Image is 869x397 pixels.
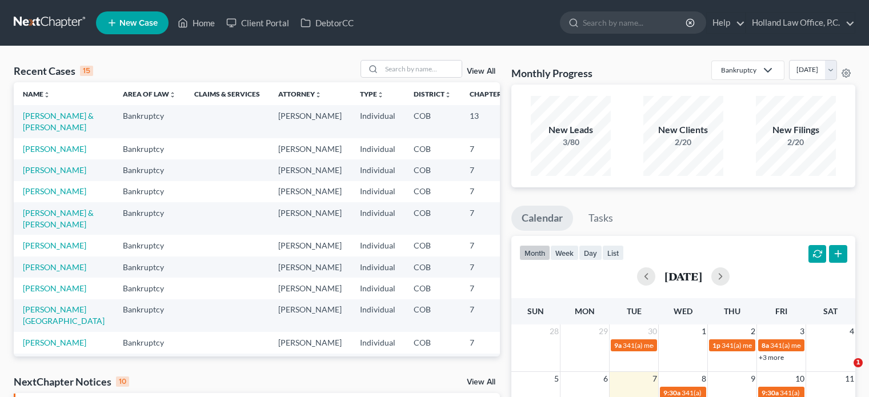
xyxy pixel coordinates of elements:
[114,138,185,159] td: Bankruptcy
[700,324,707,338] span: 1
[405,332,460,353] td: COB
[351,105,405,138] td: Individual
[119,19,158,27] span: New Case
[460,202,518,235] td: 7
[460,256,518,278] td: 7
[405,235,460,256] td: COB
[643,123,723,137] div: New Clients
[269,299,351,332] td: [PERSON_NAME]
[444,91,451,98] i: unfold_more
[460,138,518,159] td: 7
[23,338,86,347] a: [PERSON_NAME]
[531,137,611,148] div: 3/80
[651,372,658,386] span: 7
[823,306,838,316] span: Sat
[295,13,359,33] a: DebtorCC
[664,270,702,282] h2: [DATE]
[114,159,185,181] td: Bankruptcy
[351,138,405,159] td: Individual
[23,111,94,132] a: [PERSON_NAME] & [PERSON_NAME]
[830,358,858,386] iframe: Intercom live chat
[351,332,405,353] td: Individual
[185,82,269,105] th: Claims & Services
[794,372,806,386] span: 10
[460,278,518,299] td: 7
[23,90,50,98] a: Nameunfold_more
[382,61,462,77] input: Search by name...
[548,324,560,338] span: 28
[172,13,221,33] a: Home
[23,283,86,293] a: [PERSON_NAME]
[269,202,351,235] td: [PERSON_NAME]
[278,90,322,98] a: Attorneyunfold_more
[269,278,351,299] td: [PERSON_NAME]
[23,262,86,272] a: [PERSON_NAME]
[351,354,405,375] td: Individual
[750,324,756,338] span: 2
[269,354,351,375] td: [PERSON_NAME]
[762,341,769,350] span: 8a
[746,13,855,33] a: Holland Law Office, P.C.
[269,181,351,202] td: [PERSON_NAME]
[269,256,351,278] td: [PERSON_NAME]
[854,358,863,367] span: 1
[43,91,50,98] i: unfold_more
[700,372,707,386] span: 8
[351,181,405,202] td: Individual
[663,388,680,397] span: 9:30a
[114,202,185,235] td: Bankruptcy
[460,332,518,353] td: 7
[799,324,806,338] span: 3
[614,341,622,350] span: 9a
[414,90,451,98] a: Districtunfold_more
[351,159,405,181] td: Individual
[405,278,460,299] td: COB
[114,299,185,332] td: Bankruptcy
[114,278,185,299] td: Bankruptcy
[351,299,405,332] td: Individual
[460,159,518,181] td: 7
[511,206,573,231] a: Calendar
[470,90,508,98] a: Chapterunfold_more
[351,278,405,299] td: Individual
[531,123,611,137] div: New Leads
[467,67,495,75] a: View All
[460,299,518,332] td: 7
[23,208,94,229] a: [PERSON_NAME] & [PERSON_NAME]
[756,137,836,148] div: 2/20
[114,181,185,202] td: Bankruptcy
[460,181,518,202] td: 7
[269,138,351,159] td: [PERSON_NAME]
[14,375,129,388] div: NextChapter Notices
[405,354,460,375] td: COB
[643,137,723,148] div: 2/20
[351,256,405,278] td: Individual
[116,376,129,387] div: 10
[405,256,460,278] td: COB
[351,202,405,235] td: Individual
[602,245,624,260] button: list
[848,324,855,338] span: 4
[674,306,692,316] span: Wed
[750,372,756,386] span: 9
[550,245,579,260] button: week
[575,306,595,316] span: Mon
[80,66,93,76] div: 15
[405,159,460,181] td: COB
[360,90,384,98] a: Typeunfold_more
[405,105,460,138] td: COB
[460,235,518,256] td: 7
[602,372,609,386] span: 6
[579,245,602,260] button: day
[460,105,518,138] td: 13
[519,245,550,260] button: month
[169,91,176,98] i: unfold_more
[405,299,460,332] td: COB
[467,378,495,386] a: View All
[123,90,176,98] a: Area of Lawunfold_more
[269,332,351,353] td: [PERSON_NAME]
[623,341,733,350] span: 341(a) meeting for [PERSON_NAME]
[269,235,351,256] td: [PERSON_NAME]
[627,306,642,316] span: Tue
[724,306,740,316] span: Thu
